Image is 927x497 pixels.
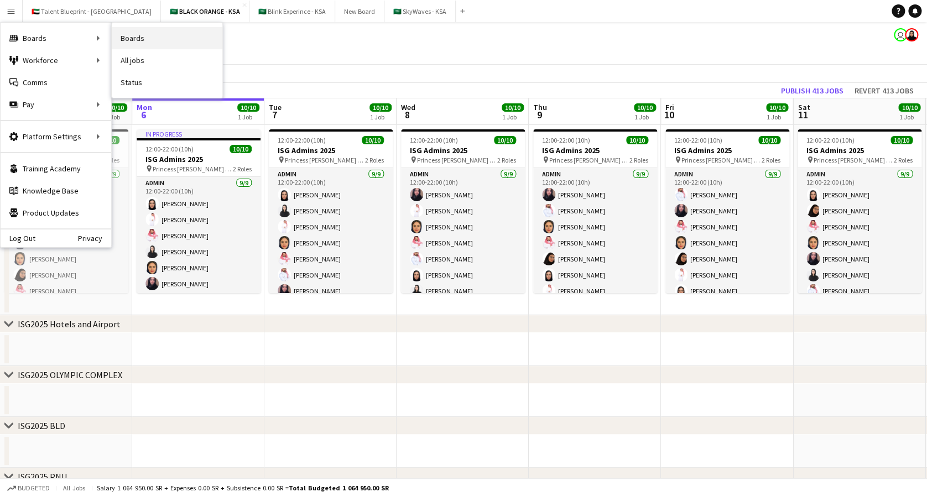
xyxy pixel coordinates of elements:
[238,113,259,121] div: 1 Job
[233,165,252,173] span: 2 Roles
[533,168,657,334] app-card-role: Admin9/912:00-22:00 (10h)[PERSON_NAME][PERSON_NAME][PERSON_NAME][PERSON_NAME][PERSON_NAME][PERSON...
[335,1,384,22] button: New Board
[153,165,233,173] span: Princess [PERSON_NAME] University
[665,145,789,155] h3: ISG Admins 2025
[399,108,415,121] span: 8
[767,113,788,121] div: 1 Job
[629,156,648,164] span: 2 Roles
[401,168,525,334] app-card-role: Admin9/912:00-22:00 (10h)[PERSON_NAME][PERSON_NAME][PERSON_NAME][PERSON_NAME][PERSON_NAME][PERSON...
[18,369,122,380] div: ISG2025 OLYMPIC COMPLEX
[369,103,392,112] span: 10/10
[285,156,365,164] span: Princess [PERSON_NAME] University
[105,103,127,112] span: 10/10
[665,102,674,112] span: Fri
[269,168,393,334] app-card-role: Admin9/912:00-22:00 (10h)[PERSON_NAME][PERSON_NAME][PERSON_NAME][PERSON_NAME][PERSON_NAME][PERSON...
[61,484,87,492] span: All jobs
[798,129,921,293] app-job-card: 12:00-22:00 (10h)10/10ISG Admins 2025 Princess [PERSON_NAME] University2 RolesAdmin9/912:00-22:00...
[762,156,780,164] span: 2 Roles
[1,158,111,180] a: Training Academy
[502,113,523,121] div: 1 Job
[112,71,222,93] a: Status
[4,168,128,334] app-card-role: Admin9/912:00-22:00 (10h)[PERSON_NAME][PERSON_NAME][PERSON_NAME][PERSON_NAME][PERSON_NAME][PERSON...
[681,156,762,164] span: Princess [PERSON_NAME] University
[494,136,516,144] span: 10/10
[401,102,415,112] span: Wed
[634,113,655,121] div: 1 Job
[894,28,907,41] app-user-avatar: Abdulwahab Al Hijan
[269,102,282,112] span: Tue
[502,103,524,112] span: 10/10
[106,113,127,121] div: 1 Job
[401,145,525,155] h3: ISG Admins 2025
[899,113,920,121] div: 1 Job
[161,1,249,22] button: 🇸🇦 BLACK ORANGE - KSA
[798,102,810,112] span: Sat
[365,156,384,164] span: 2 Roles
[766,103,788,112] span: 10/10
[1,234,35,243] a: Log Out
[137,129,261,293] app-job-card: In progress12:00-22:00 (10h)10/10ISG Admins 2025 Princess [PERSON_NAME] University2 RolesAdmin9/9...
[664,108,674,121] span: 10
[665,129,789,293] app-job-card: 12:00-22:00 (10h)10/10ISG Admins 2025 Princess [PERSON_NAME] University2 RolesAdmin9/912:00-22:00...
[894,156,913,164] span: 2 Roles
[97,484,389,492] div: Salary 1 064 950.00 SR + Expenses 0.00 SR + Subsistence 0.00 SR =
[533,102,547,112] span: Thu
[798,145,921,155] h3: ISG Admins 2025
[1,202,111,224] a: Product Updates
[23,1,161,22] button: 🇦🇪 Talent Blueprint - [GEOGRAPHIC_DATA]
[278,136,326,144] span: 12:00-22:00 (10h)
[758,136,780,144] span: 10/10
[78,234,111,243] a: Privacy
[549,156,629,164] span: Princess [PERSON_NAME] University
[890,136,913,144] span: 10/10
[269,145,393,155] h3: ISG Admins 2025
[6,482,51,494] button: Budgeted
[898,103,920,112] span: 10/10
[417,156,497,164] span: Princess [PERSON_NAME] University
[137,102,152,112] span: Mon
[112,27,222,49] a: Boards
[532,108,547,121] span: 9
[634,103,656,112] span: 10/10
[267,108,282,121] span: 7
[145,145,194,153] span: 12:00-22:00 (10h)
[905,28,918,41] app-user-avatar: Shahad Alsubaie
[796,108,810,121] span: 11
[1,49,111,71] div: Workforce
[237,103,259,112] span: 10/10
[137,129,261,138] div: In progress
[1,93,111,116] div: Pay
[814,156,894,164] span: Princess [PERSON_NAME] University
[269,129,393,293] app-job-card: 12:00-22:00 (10h)10/10ISG Admins 2025 Princess [PERSON_NAME] University2 RolesAdmin9/912:00-22:00...
[1,125,111,148] div: Platform Settings
[1,180,111,202] a: Knowledge Base
[137,177,261,343] app-card-role: Admin9/912:00-22:00 (10h)[PERSON_NAME][PERSON_NAME][PERSON_NAME][PERSON_NAME][PERSON_NAME][PERSON...
[497,156,516,164] span: 2 Roles
[665,168,789,334] app-card-role: Admin9/912:00-22:00 (10h)[PERSON_NAME][PERSON_NAME][PERSON_NAME][PERSON_NAME][PERSON_NAME][PERSON...
[135,108,152,121] span: 6
[362,136,384,144] span: 10/10
[798,168,921,334] app-card-role: Admin9/912:00-22:00 (10h)[PERSON_NAME][PERSON_NAME][PERSON_NAME][PERSON_NAME][PERSON_NAME][PERSON...
[777,83,848,98] button: Publish 413 jobs
[533,129,657,293] app-job-card: 12:00-22:00 (10h)10/10ISG Admins 2025 Princess [PERSON_NAME] University2 RolesAdmin9/912:00-22:00...
[533,145,657,155] h3: ISG Admins 2025
[850,83,918,98] button: Revert 413 jobs
[18,471,67,482] div: ISG2025 PNU
[370,113,391,121] div: 1 Job
[410,136,458,144] span: 12:00-22:00 (10h)
[18,420,65,431] div: ISG2025 BLD
[18,484,50,492] span: Budgeted
[230,145,252,153] span: 10/10
[806,136,855,144] span: 12:00-22:00 (10h)
[674,136,722,144] span: 12:00-22:00 (10h)
[1,71,111,93] a: Comms
[249,1,335,22] button: 🇸🇦 Blink Experince - KSA
[401,129,525,293] app-job-card: 12:00-22:00 (10h)10/10ISG Admins 2025 Princess [PERSON_NAME] University2 RolesAdmin9/912:00-22:00...
[289,484,389,492] span: Total Budgeted 1 064 950.00 SR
